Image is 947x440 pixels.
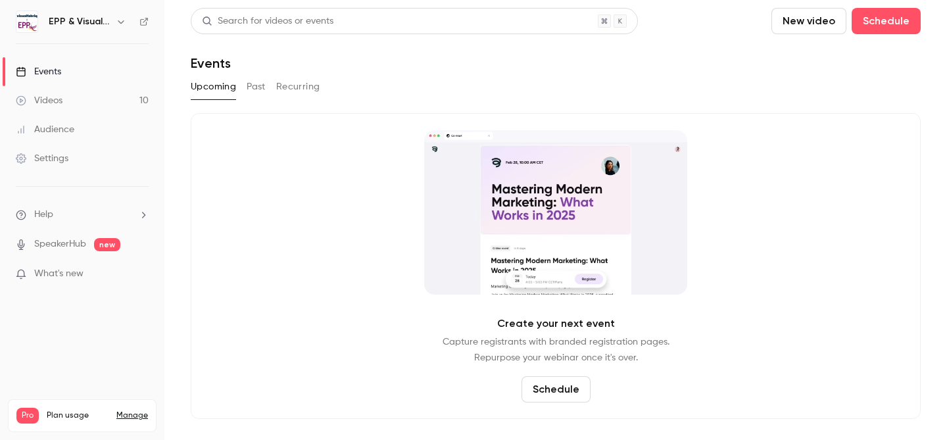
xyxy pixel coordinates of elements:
[16,123,74,136] div: Audience
[16,11,37,32] img: EPP & Visualfabriq
[16,65,61,78] div: Events
[247,76,266,97] button: Past
[133,268,149,280] iframe: Noticeable Trigger
[16,408,39,424] span: Pro
[49,15,110,28] h6: EPP & Visualfabriq
[852,8,921,34] button: Schedule
[47,410,109,421] span: Plan usage
[34,267,84,281] span: What's new
[34,237,86,251] a: SpeakerHub
[443,334,669,366] p: Capture registrants with branded registration pages. Repurpose your webinar once it's over.
[522,376,591,403] button: Schedule
[94,238,120,251] span: new
[276,76,320,97] button: Recurring
[16,152,68,165] div: Settings
[16,94,62,107] div: Videos
[202,14,333,28] div: Search for videos or events
[16,208,149,222] li: help-dropdown-opener
[771,8,846,34] button: New video
[191,55,231,71] h1: Events
[34,208,53,222] span: Help
[497,316,615,331] p: Create your next event
[116,410,148,421] a: Manage
[191,76,236,97] button: Upcoming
